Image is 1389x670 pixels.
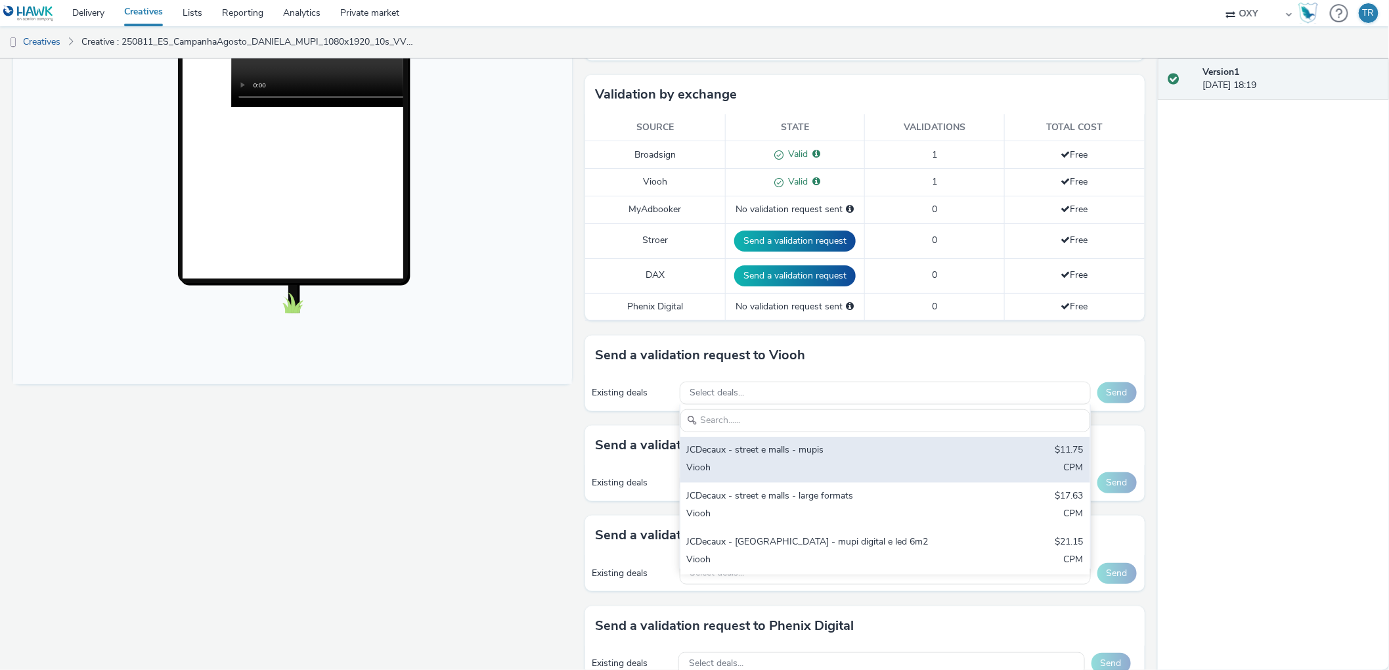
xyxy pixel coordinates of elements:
[1097,563,1137,584] button: Send
[592,567,672,580] div: Existing deals
[687,489,950,504] div: JCDecaux - street e malls - large formats
[932,300,937,313] span: 0
[3,5,54,22] img: undefined Logo
[734,265,856,286] button: Send a validation request
[595,346,805,365] h3: Send a validation request to Viooh
[1061,203,1088,215] span: Free
[725,114,865,141] th: State
[932,148,937,161] span: 1
[846,203,854,216] div: Please select a deal below and click on Send to send a validation request to MyAdbooker.
[1055,535,1084,550] div: $21.15
[783,175,808,188] span: Valid
[592,386,672,399] div: Existing deals
[1298,3,1318,24] img: Hawk Academy
[690,388,745,399] span: Select deals...
[585,293,725,320] td: Phenix Digital
[734,231,856,252] button: Send a validation request
[687,461,950,476] div: Viooh
[932,234,937,246] span: 0
[1097,472,1137,493] button: Send
[75,26,422,58] a: Creative : 250811_ES_CampanhaAgosto_DANIELA_MUPI_1080x1920_10s_VV 2.mp4
[687,507,950,522] div: Viooh
[595,525,849,545] h3: Send a validation request to MyAdbooker
[585,141,725,169] td: Broadsign
[687,443,950,458] div: JCDecaux - street e malls - mupis
[1055,443,1084,458] div: $11.75
[1061,175,1088,188] span: Free
[1061,300,1088,313] span: Free
[585,258,725,293] td: DAX
[585,114,725,141] th: Source
[1298,3,1323,24] a: Hawk Academy
[1061,234,1088,246] span: Free
[585,196,725,223] td: MyAdbooker
[932,203,937,215] span: 0
[1363,3,1375,23] div: TR
[1005,114,1145,141] th: Total cost
[595,435,832,455] h3: Send a validation request to Broadsign
[680,409,1090,432] input: Search......
[1061,269,1088,281] span: Free
[732,203,858,216] div: No validation request sent
[1203,66,1240,78] strong: Version 1
[846,300,854,313] div: Please select a deal below and click on Send to send a validation request to Phenix Digital.
[592,657,672,670] div: Existing deals
[1064,461,1084,476] div: CPM
[595,85,737,104] h3: Validation by exchange
[1061,148,1088,161] span: Free
[7,36,20,49] img: dooh
[865,114,1005,141] th: Validations
[1064,553,1084,568] div: CPM
[932,269,937,281] span: 0
[932,175,937,188] span: 1
[585,223,725,258] td: Stroer
[592,476,672,489] div: Existing deals
[1097,382,1137,403] button: Send
[687,535,950,550] div: JCDecaux - [GEOGRAPHIC_DATA] - mupi digital e led 6m2
[783,148,808,160] span: Valid
[595,616,854,636] h3: Send a validation request to Phenix Digital
[732,300,858,313] div: No validation request sent
[689,658,743,669] span: Select deals...
[1064,507,1084,522] div: CPM
[1055,489,1084,504] div: $17.63
[1203,66,1378,93] div: [DATE] 18:19
[687,553,950,568] div: Viooh
[585,169,725,196] td: Viooh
